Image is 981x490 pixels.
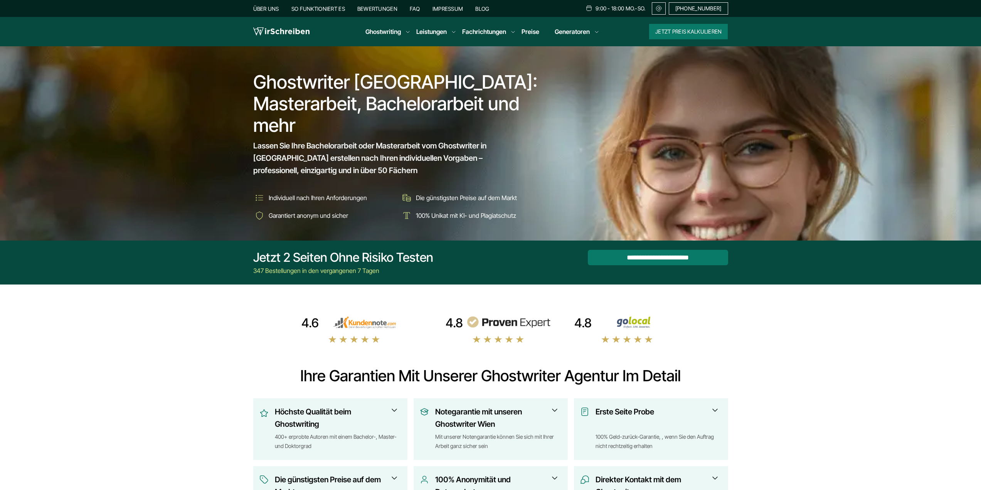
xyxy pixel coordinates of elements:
[253,5,279,12] a: Über uns
[420,407,429,416] img: Notegarantie mit unseren Ghostwriter Wien
[669,2,728,15] a: [PHONE_NUMBER]
[253,26,310,37] img: logo wirschreiben
[416,27,447,36] a: Leistungen
[400,192,542,204] li: Die günstigsten Preise auf dem Markt
[357,5,397,12] a: Bewertungen
[462,27,506,36] a: Fachrichtungen
[253,209,395,222] li: Garantiert anonym und sicher
[596,406,717,430] h3: Erste Seite Probe
[275,432,401,451] div: 400+ erprobte Autoren mit einem Bachelor-, Master- und Doktorgrad
[420,475,429,484] img: 100% Anonymität und Datenschutz
[574,315,592,331] div: 4.8
[586,5,592,11] img: Schedule
[655,5,662,12] img: Email
[400,209,542,222] li: 100% Unikat mit KI- und Plagiatschutz
[410,5,420,12] a: FAQ
[253,367,728,385] h2: Ihre Garantien mit unserer Ghostwriter Agentur im Detail
[253,209,266,222] img: Garantiert anonym und sicher
[322,316,407,328] img: kundennote
[259,475,269,484] img: Die günstigsten Preise auf dem Markt
[328,335,380,344] img: stars
[472,335,525,344] img: stars
[555,27,590,36] a: Generatoren
[649,24,728,39] button: Jetzt Preis kalkulieren
[253,266,433,275] div: 347 Bestellungen in den vergangenen 7 Tagen
[580,475,589,484] img: Direkter Kontakt mit dem Ghostwriter
[522,28,539,35] a: Preise
[400,192,413,204] img: Die günstigsten Preise auf dem Markt
[365,27,401,36] a: Ghostwriting
[475,5,489,12] a: Blog
[435,406,557,430] h3: Notegarantie mit unseren Ghostwriter Wien
[301,315,319,331] div: 4.6
[580,407,589,416] img: Erste Seite Probe
[253,192,266,204] img: Individuell nach Ihren Anforderungen
[253,71,543,136] h1: Ghostwriter [GEOGRAPHIC_DATA]: Masterarbeit, Bachelorarbeit und mehr
[253,140,528,177] span: Lassen Sie Ihre Bachelorarbeit oder Masterarbeit vom Ghostwriter in [GEOGRAPHIC_DATA] erstellen n...
[466,316,551,328] img: provenexpert reviews
[675,5,722,12] span: [PHONE_NUMBER]
[432,5,463,12] a: Impressum
[435,432,562,451] div: Mit unserer Notengarantie können Sie sich mit Ihrer Arbeit ganz sicher sein
[400,209,413,222] img: 100% Unikat mit KI- und Plagiatschutz
[601,335,653,344] img: stars
[291,5,345,12] a: So funktioniert es
[446,315,463,331] div: 4.8
[253,250,433,265] div: Jetzt 2 Seiten ohne Risiko testen
[275,406,396,430] h3: Höchste Qualität beim Ghostwriting
[596,432,722,451] div: 100% Geld-zurück-Garantie, , wenn Sie den Auftrag nicht rechtzeitig erhalten
[596,5,646,12] span: 9:00 - 18:00 Mo.-So.
[259,407,269,419] img: Höchste Qualität beim Ghostwriting
[253,192,395,204] li: Individuell nach Ihren Anforderungen
[595,316,680,328] img: Wirschreiben Bewertungen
